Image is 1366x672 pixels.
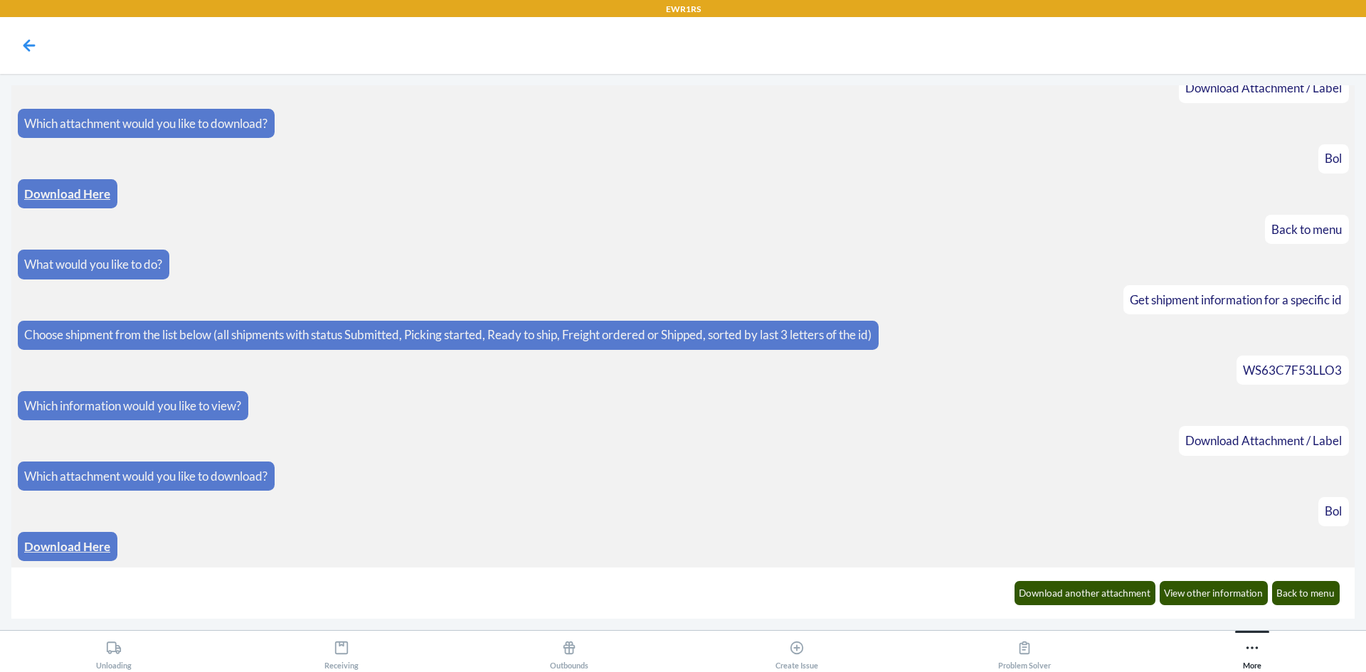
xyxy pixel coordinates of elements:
[324,634,359,670] div: Receiving
[666,3,701,16] p: EWR1RS
[683,631,911,670] button: Create Issue
[911,631,1138,670] button: Problem Solver
[24,539,110,554] a: Download Here
[1130,292,1342,307] span: Get shipment information for a specific id
[24,255,162,274] p: What would you like to do?
[1160,581,1269,605] button: View other information
[1138,631,1366,670] button: More
[96,634,132,670] div: Unloading
[24,186,110,201] a: Download Here
[1325,151,1342,166] span: Bol
[775,634,818,670] div: Create Issue
[24,326,872,344] p: Choose shipment from the list below (all shipments with status Submitted, Picking started, Ready ...
[998,634,1051,670] div: Problem Solver
[1185,80,1342,95] span: Download Attachment / Label
[228,631,455,670] button: Receiving
[24,397,241,415] p: Which information would you like to view?
[1015,581,1156,605] button: Download another attachment
[1243,363,1342,378] span: WS63C7F53LLO3
[1272,581,1340,605] button: Back to menu
[550,634,588,670] div: Outbounds
[1325,503,1342,518] span: Bol
[1271,222,1342,237] span: Back to menu
[1243,634,1261,670] div: More
[24,114,268,133] p: Which attachment would you like to download?
[1185,433,1342,448] span: Download Attachment / Label
[24,467,268,486] p: Which attachment would you like to download?
[455,631,683,670] button: Outbounds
